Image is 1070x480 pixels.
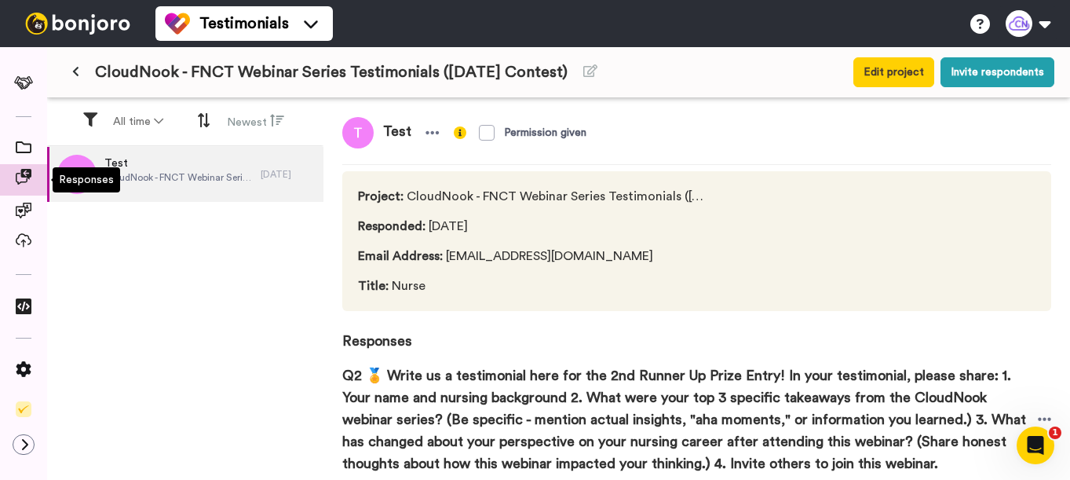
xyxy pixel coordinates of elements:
img: Checklist.svg [16,401,31,417]
div: Responses [53,167,120,192]
a: TestCloudNook - FNCT Webinar Series Testimonials ([DATE] Contest)[DATE] [47,147,323,202]
img: t.png [57,155,97,194]
img: info-yellow.svg [454,126,466,139]
img: bj-logo-header-white.svg [19,13,137,35]
div: [DATE] [261,168,316,181]
img: tm-color.svg [165,11,190,36]
button: Newest [217,107,294,137]
span: Responses [342,311,1051,352]
div: Permission given [504,125,586,141]
span: Title : [358,280,389,292]
span: Test [374,117,421,148]
span: 1 [1049,427,1061,439]
span: Nurse [358,277,710,295]
button: Invite respondents [940,57,1054,87]
span: [EMAIL_ADDRESS][DOMAIN_NAME] [358,247,710,266]
button: All time [104,108,173,136]
span: [DATE] [358,217,710,236]
iframe: Intercom live chat [1017,427,1054,464]
span: Responded : [358,220,425,233]
img: t.png [342,117,374,148]
span: CloudNook - FNCT Webinar Series Testimonials ([DATE] Contest) [95,61,568,83]
span: Testimonials [199,13,289,35]
span: Email Address : [358,250,443,262]
span: CloudNook - FNCT Webinar Series Testimonials ([DATE] Contest) [104,171,253,184]
span: CloudNook - FNCT Webinar Series Testimonials ([DATE] Contest) [358,187,710,206]
span: Q2 🏅 Write us a testimonial here for the 2nd Runner Up Prize Entry! In your testimonial, please s... [342,365,1038,475]
span: Project : [358,190,404,203]
span: Test [104,156,253,171]
button: Edit project [853,57,934,87]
